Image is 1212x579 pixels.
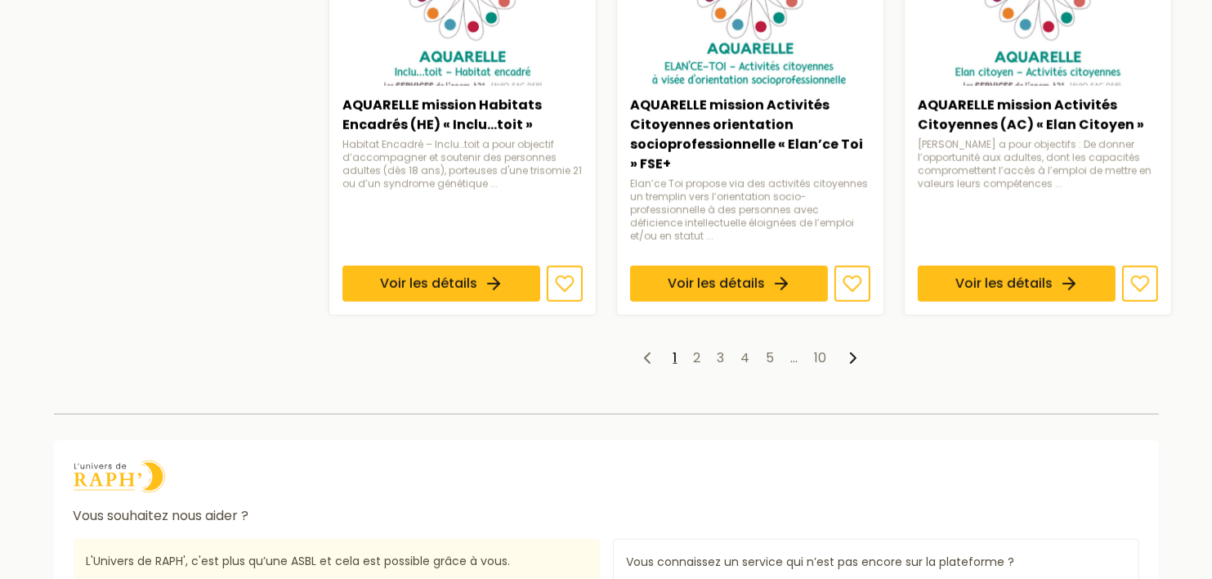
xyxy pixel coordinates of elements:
[834,266,870,302] button: Ajouter aux favoris
[74,506,1139,526] p: Vous souhaitez nous aider ?
[718,348,725,367] a: 3
[673,348,678,367] a: 1
[630,266,828,302] a: Voir les détails
[627,553,1125,572] p: Vous connaissez un service qui n’est pas encore sur la plateforme ?
[791,348,798,368] li: …
[694,348,701,367] a: 2
[547,266,583,302] button: Ajouter aux favoris
[918,266,1116,302] a: Voir les détails
[815,348,827,367] a: 10
[342,266,540,302] a: Voir les détails
[767,348,775,367] a: 5
[87,552,587,572] p: L'Univers de RAPH', c'est plus qu’une ASBL et cela est possible grâce à vous.
[74,460,165,493] img: logo Univers de Raph
[741,348,750,367] a: 4
[1122,266,1158,302] button: Ajouter aux favoris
